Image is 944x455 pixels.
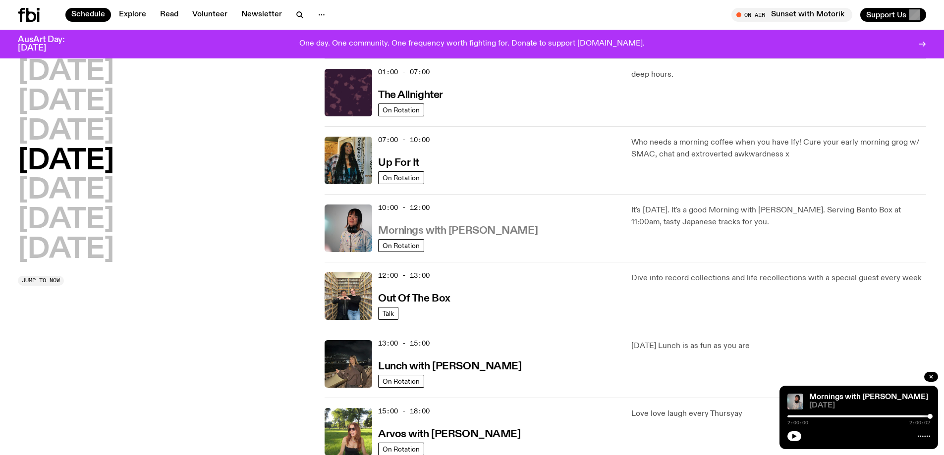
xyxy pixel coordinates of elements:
h3: AusArt Day: [DATE] [18,36,81,52]
span: On Rotation [383,106,420,113]
h3: Out Of The Box [378,294,450,304]
span: [DATE] [809,402,930,409]
button: [DATE] [18,148,114,175]
a: Schedule [65,8,111,22]
a: The Allnighter [378,88,443,101]
span: On Rotation [383,174,420,181]
span: On Rotation [383,242,420,249]
h3: Up For It [378,158,419,168]
img: Izzy Page stands above looking down at Opera Bar. She poses in front of the Harbour Bridge in the... [325,340,372,388]
h3: The Allnighter [378,90,443,101]
span: 2:00:02 [909,420,930,425]
a: On Rotation [378,171,424,184]
button: [DATE] [18,236,114,264]
a: Lunch with [PERSON_NAME] [378,359,521,372]
button: Support Us [860,8,926,22]
span: Talk [383,309,394,317]
a: On Rotation [378,239,424,252]
button: [DATE] [18,58,114,86]
p: It's [DATE]. It's a good Morning with [PERSON_NAME]. Serving Bento Box at 11:00am, tasty Japanese... [631,204,926,228]
p: [DATE] Lunch is as fun as you are [631,340,926,352]
span: 13:00 - 15:00 [378,339,430,348]
a: Talk [378,307,398,320]
p: deep hours. [631,69,926,81]
a: Mornings with [PERSON_NAME] [809,393,928,401]
span: On Rotation [383,377,420,385]
img: Ify - a Brown Skin girl with black braided twists, looking up to the side with her tongue stickin... [325,137,372,184]
img: Kana Frazer is smiling at the camera with her head tilted slightly to her left. She wears big bla... [325,204,372,252]
img: Matt and Kate stand in the music library and make a heart shape with one hand each. [325,272,372,320]
a: Out Of The Box [378,292,450,304]
button: [DATE] [18,118,114,146]
h3: Lunch with [PERSON_NAME] [378,361,521,372]
h3: Arvos with [PERSON_NAME] [378,429,520,440]
p: Who needs a morning coffee when you have Ify! Cure your early morning grog w/ SMAC, chat and extr... [631,137,926,160]
a: Arvos with [PERSON_NAME] [378,427,520,440]
a: Read [154,8,184,22]
a: Newsletter [235,8,288,22]
button: Jump to now [18,276,64,286]
p: Love love laugh every Thursyay [631,408,926,420]
span: 07:00 - 10:00 [378,135,430,145]
button: [DATE] [18,88,114,116]
span: 10:00 - 12:00 [378,203,430,212]
span: 01:00 - 07:00 [378,67,430,77]
button: [DATE] [18,177,114,204]
h3: Mornings with [PERSON_NAME] [378,226,538,236]
span: Support Us [866,10,906,19]
span: 15:00 - 18:00 [378,406,430,416]
a: Explore [113,8,152,22]
a: Up For It [378,156,419,168]
a: Volunteer [186,8,233,22]
span: 12:00 - 13:00 [378,271,430,280]
button: [DATE] [18,206,114,234]
p: One day. One community. One frequency worth fighting for. Donate to support [DOMAIN_NAME]. [299,40,645,49]
a: On Rotation [378,103,424,116]
p: Dive into record collections and life recollections with a special guest every week [631,272,926,284]
span: Jump to now [22,278,60,283]
a: Mornings with [PERSON_NAME] [378,224,538,236]
button: On AirSunset with Motorik [731,8,852,22]
span: On Rotation [383,445,420,453]
img: Kana Frazer is smiling at the camera with her head tilted slightly to her left. She wears big bla... [787,394,803,409]
a: On Rotation [378,375,424,388]
span: 2:00:00 [787,420,808,425]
